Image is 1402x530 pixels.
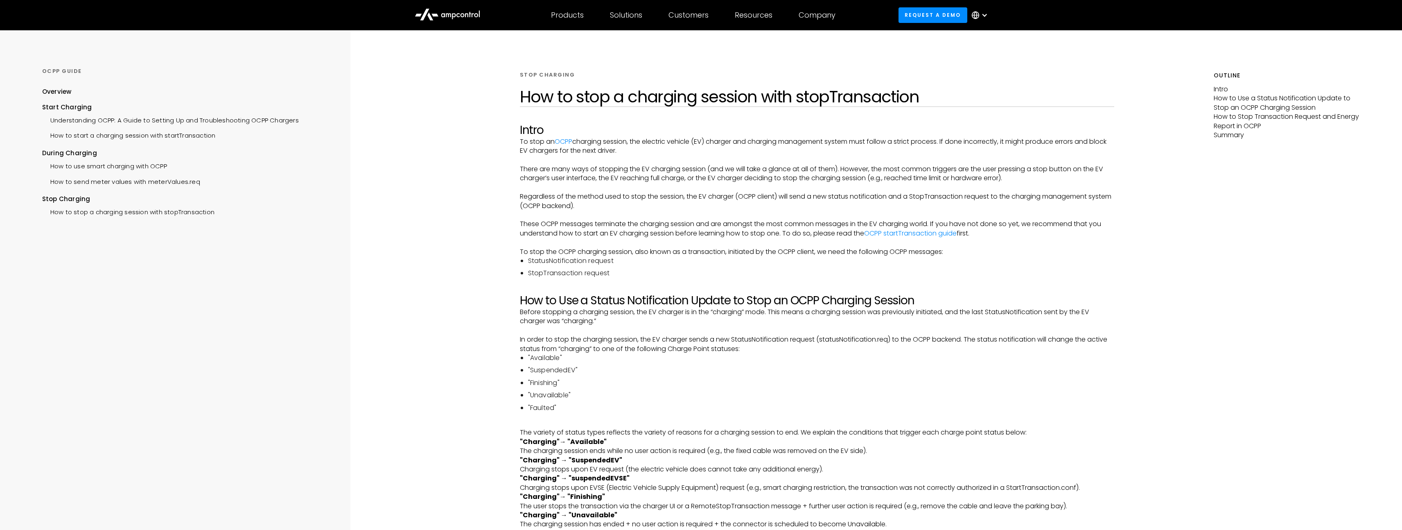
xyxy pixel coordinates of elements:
[42,87,72,102] a: Overview
[520,137,1115,156] p: To stop an charging session, the electric vehicle (EV) charger and charging management system mus...
[610,11,642,20] div: Solutions
[520,220,1115,238] p: These OCPP messages terminate the charging session and are amongst the most common messages in th...
[528,378,1115,387] li: "Finishing"
[42,87,72,96] div: Overview
[520,71,575,79] div: STOP CHARGING
[528,403,1115,412] li: "Faulted"
[1214,112,1360,131] p: How to Stop Transaction Request and Energy Report in OCPP
[520,247,1115,256] p: To stop the OCPP charging session, also known as a transaction, initiated by the OCPP client, we ...
[864,229,957,238] a: OCPP startTransaction guide
[555,137,572,146] a: OCPP
[520,473,630,483] strong: "Charging" → "suspendedEVSE"
[42,149,323,158] div: During Charging
[528,256,1115,265] li: StatusNotification request
[1214,94,1360,112] p: How to Use a Status Notification Update to Stop an OCPP Charging Session
[42,173,200,188] a: How to send meter values with meterValues.req
[799,11,835,20] div: Company
[520,183,1115,192] p: ‍
[520,192,1115,211] p: Regardless of the method used to stop the session, the EV charger (OCPP client) will send a new s...
[520,335,1115,353] p: In order to stop the charging session, the EV charger sends a new StatusNotification request (sta...
[551,11,584,20] div: Products
[668,11,709,20] div: Customers
[520,510,617,520] strong: "Charging" → "Unavailable" ‍
[520,492,605,501] strong: "Charging"→ "Finishing" ‍
[735,11,772,20] div: Resources
[520,455,622,465] strong: "Charging" → "SuspendedEV" ‍
[520,87,1115,106] h1: How to stop a charging session with stopTransaction
[520,294,1115,308] h2: How to Use a Status Notification Update to Stop an OCPP Charging Session
[520,437,1115,456] p: The charging session ends while no user action is required (e.g., the fixed cable was removed on ...
[528,366,1115,375] li: "SuspendedEV"
[520,238,1115,247] p: ‍
[520,165,1115,183] p: There are many ways of stopping the EV charging session (and we will take a glance at all of them...
[520,428,1115,437] p: The variety of status types reflects the variety of reasons for a charging session to end. We exp...
[1214,131,1360,140] p: Summary
[520,211,1115,220] p: ‍
[520,511,1115,529] p: The charging session has ended + no user action is required + the connector is scheduled to becom...
[528,269,1115,278] li: StopTransaction request
[520,492,1115,511] p: The user stops the transaction via the charger UI or a RemoteStopTransaction message + further us...
[42,158,167,173] a: How to use smart charging with OCPP
[528,391,1115,400] li: "Unavailable"
[528,353,1115,362] li: "Available"
[520,308,1115,326] p: Before stopping a charging session, the EV charger is in the “charging” mode. This means a chargi...
[520,156,1115,165] p: ‍
[1214,71,1360,80] h5: Outline
[520,123,1115,137] h2: Intro
[42,103,323,112] div: Start Charging
[42,68,323,75] div: OCPP GUIDE
[899,7,967,23] a: Request a demo
[520,474,1115,492] p: Charging stops upon EVSE (Electric Vehicle Supply Equipment) request (e.g., smart charging restri...
[42,127,216,142] a: How to start a charging session with startTransaction
[520,285,1115,294] p: ‍
[42,195,323,204] div: Stop Charging
[520,456,1115,474] p: Charging stops upon EV request (the electric vehicle does cannot take any additional energy).
[520,437,607,446] strong: "Charging"→ "Available" ‍
[42,112,299,127] a: Understanding OCPP: A Guide to Setting Up and Troubleshooting OCPP Chargers
[520,419,1115,428] p: ‍
[520,326,1115,335] p: ‍
[42,204,214,219] a: How to stop a charging session with stopTransaction
[1214,85,1360,94] p: Intro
